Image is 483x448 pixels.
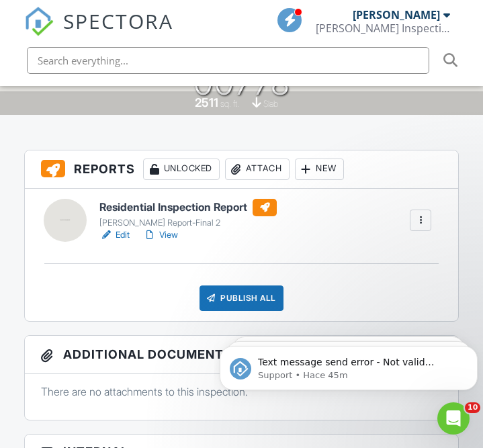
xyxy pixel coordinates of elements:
[465,402,480,413] span: 10
[63,7,173,35] span: SPECTORA
[24,7,54,36] img: The Best Home Inspection Software - Spectora
[25,150,458,189] h3: Reports
[220,99,239,109] span: sq. ft.
[25,336,458,374] h3: Additional Documents
[27,47,429,74] input: Search everything...
[316,21,450,35] div: Ayuso Inspections
[437,402,470,435] iframe: Intercom live chat
[99,199,277,228] a: Residential Inspection Report [PERSON_NAME] Report-Final 2
[143,228,178,242] a: View
[200,285,283,311] div: Publish All
[195,95,218,109] div: 2511
[99,228,130,242] a: Edit
[143,159,220,180] div: Unlocked
[353,8,440,21] div: [PERSON_NAME]
[295,159,344,180] div: New
[99,199,277,216] h6: Residential Inspection Report
[41,384,442,399] p: There are no attachments to this inspection.
[263,99,278,109] span: slab
[214,318,483,412] iframe: Intercom notifications mensaje
[225,159,290,180] div: Attach
[99,218,277,228] div: [PERSON_NAME] Report-Final 2
[24,18,173,46] a: SPECTORA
